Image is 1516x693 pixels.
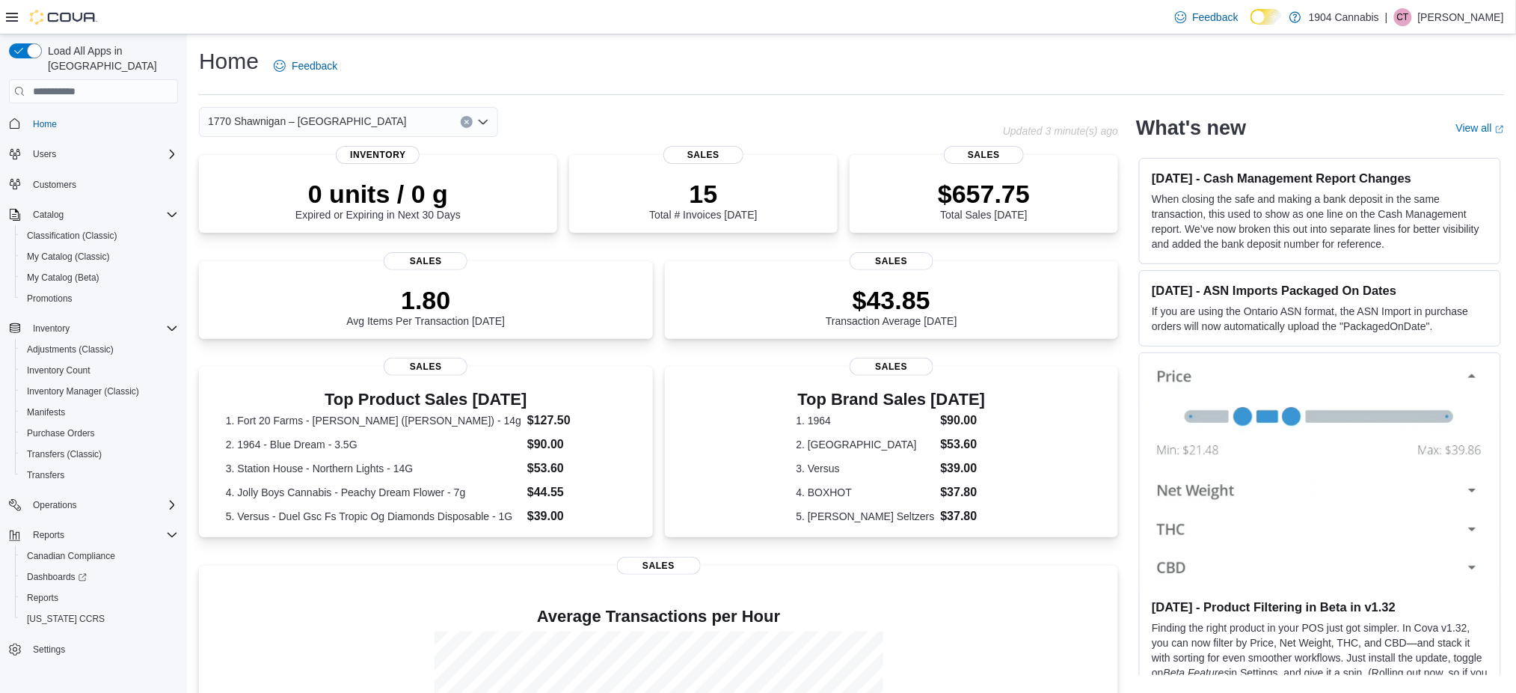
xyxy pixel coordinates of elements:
[3,495,184,516] button: Operations
[27,114,178,132] span: Home
[21,361,178,379] span: Inventory Count
[27,344,114,355] span: Adjustments (Classic)
[527,483,626,501] dd: $44.55
[226,509,521,524] dt: 5. Versus - Duel Gsc Fs Tropic Og Diamonds Disposable - 1G
[292,58,337,73] span: Feedback
[27,526,70,544] button: Reports
[15,567,184,587] a: Dashboards
[21,610,178,628] span: Washington CCRS
[27,115,63,133] a: Home
[527,436,626,454] dd: $90.00
[1136,116,1246,140] h2: What's new
[226,437,521,452] dt: 2. 1964 - Blue Dream - 3.5G
[850,358,933,376] span: Sales
[21,610,111,628] a: [US_STATE] CCRS
[199,46,259,76] h1: Home
[33,118,57,130] span: Home
[27,145,62,163] button: Users
[21,403,178,421] span: Manifests
[3,318,184,339] button: Inventory
[3,112,184,134] button: Home
[15,360,184,381] button: Inventory Count
[826,285,957,315] p: $43.85
[21,227,123,245] a: Classification (Classic)
[27,526,178,544] span: Reports
[649,179,757,209] p: 15
[21,589,178,607] span: Reports
[226,461,521,476] dt: 3. Station House - Northern Lights - 14G
[295,179,461,209] p: 0 units / 0 g
[461,116,473,128] button: Clear input
[27,385,139,397] span: Inventory Manager (Classic)
[15,225,184,246] button: Classification (Classic)
[944,146,1025,164] span: Sales
[21,290,79,308] a: Promotions
[1397,8,1409,26] span: CT
[941,412,987,430] dd: $90.00
[1164,667,1230,679] em: Beta Features
[3,204,184,225] button: Catalog
[527,460,626,477] dd: $53.60
[42,43,178,73] span: Load All Apps in [GEOGRAPHIC_DATA]
[941,507,987,525] dd: $37.80
[1152,283,1488,298] h3: [DATE] - ASN Imports Packaged On Dates
[797,437,935,452] dt: 2. [GEOGRAPHIC_DATA]
[3,525,184,546] button: Reports
[15,246,184,267] button: My Catalog (Classic)
[938,179,1030,221] div: Total Sales [DATE]
[27,175,178,194] span: Customers
[27,206,178,224] span: Catalog
[21,466,70,484] a: Transfers
[797,413,935,428] dt: 1. 1964
[663,146,744,164] span: Sales
[295,179,461,221] div: Expired or Expiring in Next 30 Days
[1309,8,1379,26] p: 1904 Cannabis
[211,608,1106,626] h4: Average Transactions per Hour
[33,499,77,511] span: Operations
[797,391,987,409] h3: Top Brand Sales [DATE]
[27,176,82,194] a: Customers
[27,230,117,242] span: Classification (Classic)
[33,148,56,160] span: Users
[27,145,178,163] span: Users
[226,485,521,500] dt: 4. Jolly Boys Cannabis - Peachy Dream Flower - 7g
[1152,599,1488,614] h3: [DATE] - Product Filtering in Beta in v1.32
[33,209,64,221] span: Catalog
[477,116,489,128] button: Open list of options
[527,412,626,430] dd: $127.50
[21,361,96,379] a: Inventory Count
[15,288,184,309] button: Promotions
[15,402,184,423] button: Manifests
[27,571,87,583] span: Dashboards
[268,51,343,81] a: Feedback
[336,146,420,164] span: Inventory
[15,339,184,360] button: Adjustments (Classic)
[1193,10,1239,25] span: Feedback
[384,358,467,376] span: Sales
[21,382,145,400] a: Inventory Manager (Classic)
[21,290,178,308] span: Promotions
[1394,8,1412,26] div: Cody Tomlinson
[21,269,178,287] span: My Catalog (Beta)
[208,112,407,130] span: 1770 Shawnigan – [GEOGRAPHIC_DATA]
[797,509,935,524] dt: 5. [PERSON_NAME] Seltzers
[15,444,184,465] button: Transfers (Classic)
[21,445,108,463] a: Transfers (Classic)
[21,466,178,484] span: Transfers
[27,206,70,224] button: Catalog
[1152,171,1488,186] h3: [DATE] - Cash Management Report Changes
[346,285,505,315] p: 1.80
[1152,192,1488,251] p: When closing the safe and making a bank deposit in the same transaction, this used to show as one...
[21,568,93,586] a: Dashboards
[1250,9,1282,25] input: Dark Mode
[346,285,505,327] div: Avg Items Per Transaction [DATE]
[21,403,71,421] a: Manifests
[3,144,184,165] button: Users
[21,568,178,586] span: Dashboards
[27,469,64,481] span: Transfers
[27,640,178,659] span: Settings
[826,285,957,327] div: Transaction Average [DATE]
[27,592,58,604] span: Reports
[30,10,97,25] img: Cova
